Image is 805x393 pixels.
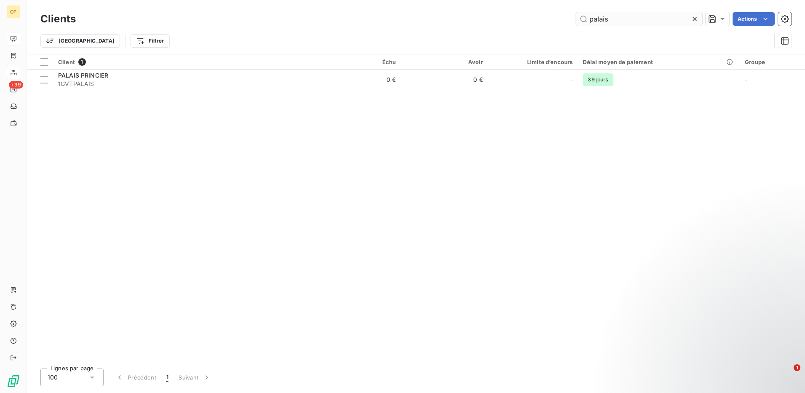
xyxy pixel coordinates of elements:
[776,364,797,385] iframe: Intercom live chat
[40,34,120,48] button: [GEOGRAPHIC_DATA]
[576,12,702,26] input: Rechercher
[401,70,488,90] td: 0 €
[110,369,161,386] button: Précédent
[745,76,747,83] span: -
[58,80,309,88] span: 1GVTPALAIS
[7,5,20,19] div: OP
[166,373,168,382] span: 1
[58,59,75,65] span: Client
[570,75,573,84] span: -
[7,374,20,388] img: Logo LeanPay
[9,81,23,89] span: +99
[173,369,216,386] button: Suivant
[314,70,401,90] td: 0 €
[733,12,775,26] button: Actions
[319,59,396,65] div: Échu
[583,59,735,65] div: Délai moyen de paiement
[40,11,76,27] h3: Clients
[48,373,58,382] span: 100
[131,34,169,48] button: Filtrer
[161,369,173,386] button: 1
[794,364,800,371] span: 1
[406,59,483,65] div: Avoir
[78,58,86,66] span: 1
[583,73,613,86] span: 39 jours
[745,59,800,65] div: Groupe
[493,59,573,65] div: Limite d’encours
[58,72,108,79] span: PALAIS PRINCIER
[637,311,805,370] iframe: Intercom notifications message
